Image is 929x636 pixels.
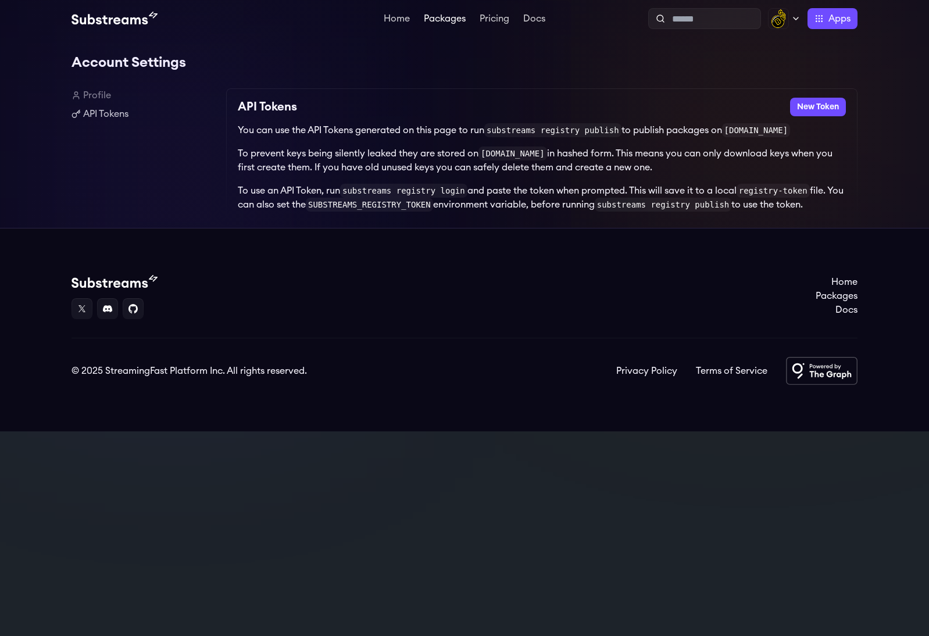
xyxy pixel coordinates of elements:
img: Profile [768,8,789,29]
img: Substream's logo [72,12,158,26]
a: Pricing [477,14,512,26]
code: substreams registry publish [484,123,621,137]
div: © 2025 StreamingFast Platform Inc. All rights reserved. [72,364,307,378]
a: Home [381,14,412,26]
a: Privacy Policy [616,364,677,378]
img: Powered by The Graph [786,357,857,385]
code: SUBSTREAMS_REGISTRY_TOKEN [306,198,433,212]
a: API Tokens [72,107,217,121]
p: To use an API Token, run and paste the token when prompted. This will save it to a local file. Yo... [238,184,846,212]
span: Apps [828,12,851,26]
code: [DOMAIN_NAME] [722,123,791,137]
p: To prevent keys being silently leaked they are stored on in hashed form. This means you can only ... [238,147,846,174]
button: New Token [790,98,846,116]
h1: Account Settings [72,51,857,74]
img: Substream's logo [72,275,158,289]
code: registry-token [737,184,810,198]
code: substreams registry login [340,184,467,198]
a: Home [816,275,857,289]
a: Packages [816,289,857,303]
a: Terms of Service [696,364,767,378]
a: Packages [421,14,468,26]
a: Docs [816,303,857,317]
code: [DOMAIN_NAME] [478,147,547,160]
a: Docs [521,14,548,26]
code: substreams registry publish [595,198,732,212]
p: You can use the API Tokens generated on this page to run to publish packages on [238,123,846,137]
h2: API Tokens [238,98,297,116]
a: Profile [72,88,217,102]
